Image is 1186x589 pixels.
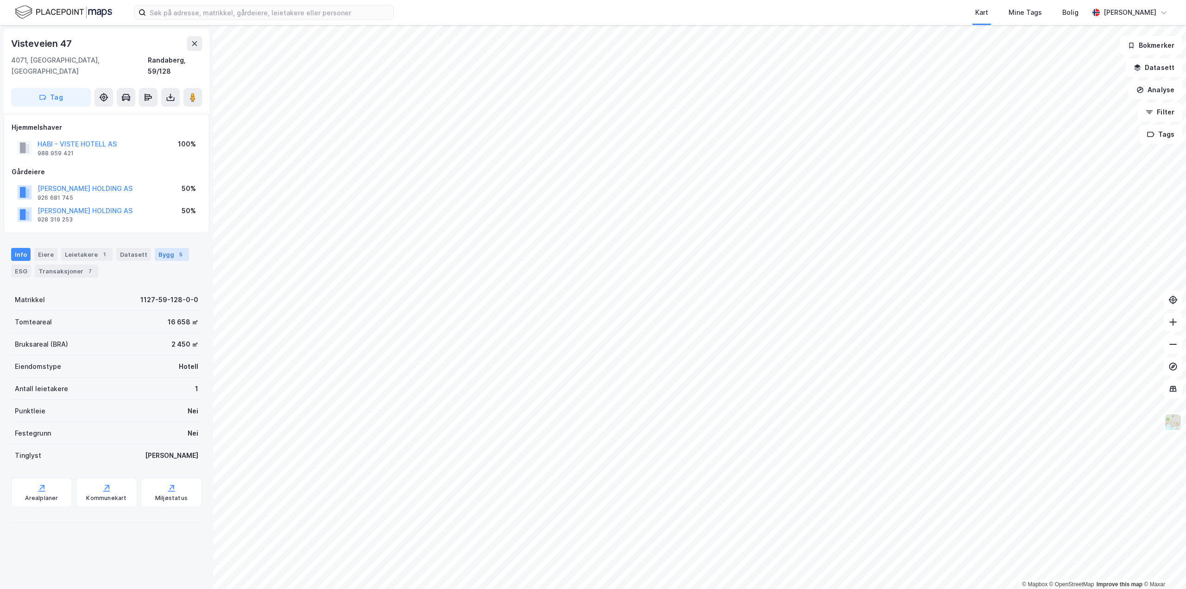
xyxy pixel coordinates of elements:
[188,428,198,439] div: Nei
[25,494,58,502] div: Arealplaner
[145,450,198,461] div: [PERSON_NAME]
[15,361,61,372] div: Eiendomstype
[1062,7,1079,18] div: Bolig
[1138,103,1182,121] button: Filter
[11,248,31,261] div: Info
[188,405,198,417] div: Nei
[195,383,198,394] div: 1
[179,361,198,372] div: Hotell
[1049,581,1094,588] a: OpenStreetMap
[1120,36,1182,55] button: Bokmerker
[1139,125,1182,144] button: Tags
[1104,7,1156,18] div: [PERSON_NAME]
[11,36,73,51] div: Visteveien 47
[116,248,151,261] div: Datasett
[171,339,198,350] div: 2 450 ㎡
[85,266,95,276] div: 7
[146,6,393,19] input: Søk på adresse, matrikkel, gårdeiere, leietakere eller personer
[176,250,185,259] div: 5
[168,317,198,328] div: 16 658 ㎡
[1009,7,1042,18] div: Mine Tags
[100,250,109,259] div: 1
[61,248,113,261] div: Leietakere
[155,494,188,502] div: Miljøstatus
[15,317,52,328] div: Tomteareal
[1022,581,1047,588] a: Mapbox
[34,248,57,261] div: Eiere
[140,294,198,305] div: 1127-59-128-0-0
[35,265,98,278] div: Transaksjoner
[975,7,988,18] div: Kart
[1164,413,1182,431] img: Z
[38,216,73,223] div: 928 319 253
[11,265,31,278] div: ESG
[15,428,51,439] div: Festegrunn
[15,4,112,20] img: logo.f888ab2527a4732fd821a326f86c7f29.svg
[178,139,196,150] div: 100%
[11,88,91,107] button: Tag
[86,494,126,502] div: Kommunekart
[155,248,189,261] div: Bygg
[12,122,202,133] div: Hjemmelshaver
[15,383,68,394] div: Antall leietakere
[1126,58,1182,77] button: Datasett
[1140,545,1186,589] div: Kontrollprogram for chat
[1097,581,1142,588] a: Improve this map
[15,405,45,417] div: Punktleie
[182,183,196,194] div: 50%
[15,339,68,350] div: Bruksareal (BRA)
[1129,81,1182,99] button: Analyse
[12,166,202,177] div: Gårdeiere
[11,55,148,77] div: 4071, [GEOGRAPHIC_DATA], [GEOGRAPHIC_DATA]
[182,205,196,216] div: 50%
[38,194,73,202] div: 926 681 745
[1140,545,1186,589] iframe: Chat Widget
[15,450,41,461] div: Tinglyst
[148,55,202,77] div: Randaberg, 59/128
[15,294,45,305] div: Matrikkel
[38,150,74,157] div: 988 959 421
